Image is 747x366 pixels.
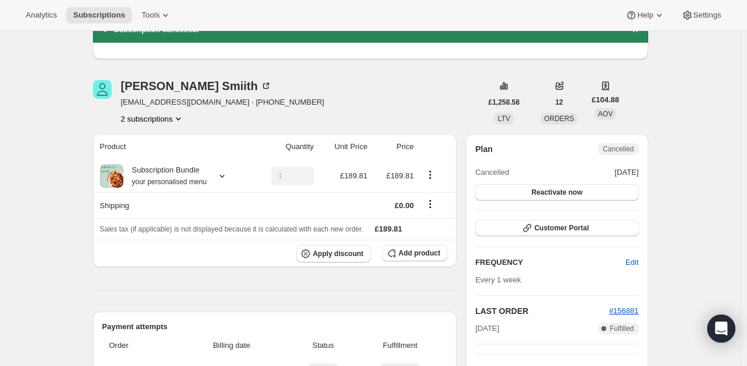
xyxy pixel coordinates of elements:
th: Product [93,134,251,160]
span: ORDERS [544,115,574,123]
span: £189.81 [375,225,402,233]
button: Subscriptions [66,7,132,23]
button: Help [618,7,672,23]
span: Billing date [177,340,287,351]
span: Apply discount [313,249,364,258]
a: #156881 [609,306,639,315]
button: Tools [134,7,178,23]
span: Settings [693,11,721,20]
h2: LAST ORDER [475,305,609,317]
th: Order [102,333,174,358]
button: Analytics [19,7,64,23]
span: Subscriptions [73,11,125,20]
span: Add product [399,248,440,258]
span: £0.00 [395,201,414,210]
span: Fulfillment [360,340,440,351]
span: Edit [625,257,638,268]
button: Shipping actions [421,198,440,210]
span: £189.81 [386,171,414,180]
th: Price [371,134,417,160]
span: Michael Smiith [93,80,112,99]
span: £104.88 [592,94,619,106]
span: Status [293,340,353,351]
span: Tools [141,11,160,20]
span: Analytics [26,11,57,20]
span: Every 1 week [475,275,521,284]
th: Shipping [93,192,251,218]
button: Settings [675,7,728,23]
button: Add product [382,245,447,261]
button: Customer Portal [475,220,638,236]
h2: Payment attempts [102,321,448,333]
div: Open Intercom Messenger [707,315,735,343]
span: £1,258.58 [489,98,520,107]
small: your personalised menu [132,178,207,186]
span: Cancelled [475,167,509,178]
div: [PERSON_NAME] Smiith [121,80,272,92]
span: Sales tax (if applicable) is not displayed because it is calculated with each new order. [100,225,364,233]
span: [DATE] [475,323,499,334]
span: 12 [555,98,563,107]
th: Quantity [251,134,317,160]
h2: FREQUENCY [475,257,625,268]
span: [DATE] [615,167,639,178]
img: product img [100,164,123,188]
h2: Plan [475,143,493,155]
button: Reactivate now [475,184,638,201]
span: Reactivate now [531,188,582,197]
span: Fulfilled [610,324,634,333]
span: Help [637,11,653,20]
button: 12 [548,94,570,111]
button: Product actions [121,113,185,125]
span: £189.81 [340,171,368,180]
span: Cancelled [603,144,634,154]
span: Customer Portal [534,223,589,233]
button: £1,258.58 [482,94,527,111]
button: Product actions [421,168,440,181]
button: #156881 [609,305,639,317]
span: AOV [598,110,613,118]
button: Edit [618,253,645,272]
th: Unit Price [317,134,371,160]
div: Subscription Bundle [123,164,207,188]
span: LTV [498,115,510,123]
button: Apply discount [296,245,371,263]
span: [EMAIL_ADDRESS][DOMAIN_NAME] · [PHONE_NUMBER] [121,96,324,108]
